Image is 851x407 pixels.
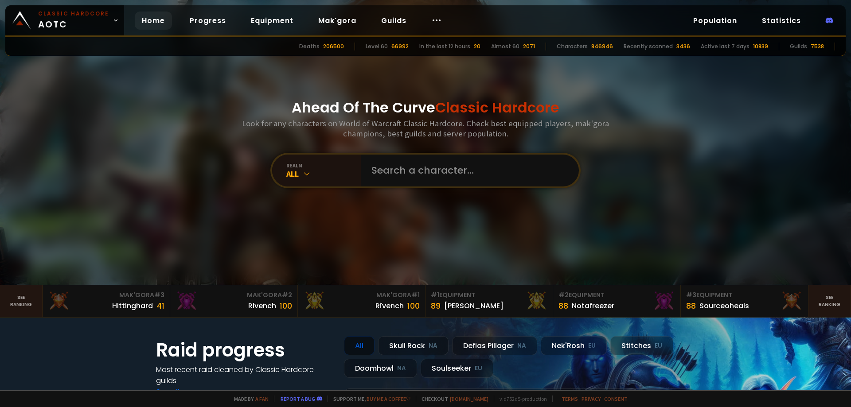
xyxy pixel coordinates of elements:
div: 66992 [391,43,409,50]
a: Terms [562,395,578,402]
a: Mak'gora [311,12,363,30]
a: Equipment [244,12,301,30]
div: 20 [474,43,480,50]
div: [PERSON_NAME] [444,300,504,311]
div: Rivench [248,300,276,311]
h1: Ahead Of The Curve [292,97,559,118]
div: Deaths [299,43,320,50]
span: # 1 [411,291,420,299]
span: AOTC [38,10,109,31]
a: #3Equipment88Sourceoheals [681,285,808,317]
div: Skull Rock [378,336,449,355]
a: Mak'Gora#3Hittinghard41 [43,285,170,317]
div: 88 [686,300,696,312]
div: 3436 [676,43,690,50]
h1: Raid progress [156,336,333,364]
h3: Look for any characters on World of Warcraft Classic Hardcore. Check best equipped players, mak'g... [238,118,613,139]
div: Equipment [686,291,803,300]
div: 41 [156,300,164,312]
small: EU [655,341,662,350]
div: Mak'Gora [176,291,292,300]
a: [DOMAIN_NAME] [450,395,488,402]
div: 89 [431,300,441,312]
div: Equipment [431,291,547,300]
div: Mak'Gora [303,291,420,300]
a: Guilds [374,12,414,30]
h4: Most recent raid cleaned by Classic Hardcore guilds [156,364,333,386]
span: # 1 [431,291,439,299]
span: Checkout [416,395,488,402]
div: Almost 60 [491,43,519,50]
small: NA [397,364,406,373]
span: v. d752d5 - production [494,395,547,402]
a: Classic HardcoreAOTC [5,5,124,35]
small: EU [475,364,482,373]
a: Mak'Gora#2Rivench100 [170,285,298,317]
div: Rîvench [375,300,404,311]
div: Mak'Gora [48,291,164,300]
div: Soulseeker [421,359,493,378]
div: 10839 [753,43,768,50]
small: Classic Hardcore [38,10,109,18]
div: Hittinghard [112,300,153,311]
small: EU [588,341,596,350]
a: #2Equipment88Notafreezer [553,285,681,317]
span: # 3 [154,291,164,299]
div: realm [286,162,361,169]
a: Population [686,12,744,30]
a: Seeranking [808,285,851,317]
span: Classic Hardcore [435,97,559,117]
div: 846946 [591,43,613,50]
small: NA [429,341,437,350]
div: Nek'Rosh [541,336,607,355]
a: Privacy [582,395,601,402]
div: Defias Pillager [452,336,537,355]
a: Consent [604,395,628,402]
input: Search a character... [366,155,568,186]
div: 2071 [523,43,535,50]
div: Notafreezer [572,300,614,311]
a: Home [135,12,172,30]
div: All [286,169,361,179]
div: 88 [558,300,568,312]
a: #1Equipment89[PERSON_NAME] [425,285,553,317]
div: Sourceoheals [699,300,749,311]
div: Level 60 [366,43,388,50]
a: Statistics [755,12,808,30]
div: Active last 7 days [701,43,750,50]
a: Buy me a coffee [367,395,410,402]
span: Made by [229,395,269,402]
div: 206500 [323,43,344,50]
a: See all progress [156,387,214,397]
a: Report a bug [281,395,315,402]
a: a fan [255,395,269,402]
div: Doomhowl [344,359,417,378]
div: In the last 12 hours [419,43,470,50]
div: All [344,336,375,355]
small: NA [517,341,526,350]
div: Equipment [558,291,675,300]
span: # 2 [558,291,569,299]
div: 100 [280,300,292,312]
a: Progress [183,12,233,30]
a: Mak'Gora#1Rîvench100 [298,285,425,317]
div: Stitches [610,336,673,355]
span: # 3 [686,291,696,299]
div: Recently scanned [624,43,673,50]
div: 100 [407,300,420,312]
div: Guilds [790,43,807,50]
span: # 2 [282,291,292,299]
div: Characters [557,43,588,50]
div: 7538 [811,43,824,50]
span: Support me, [328,395,410,402]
